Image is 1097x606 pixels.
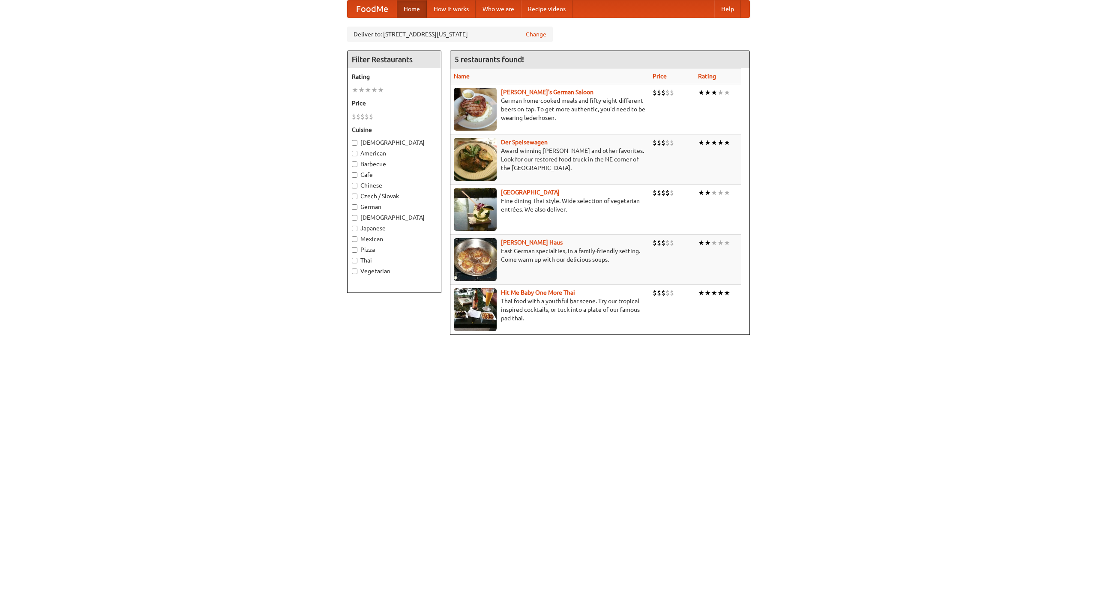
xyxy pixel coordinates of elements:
li: ★ [378,85,384,95]
div: Deliver to: [STREET_ADDRESS][US_STATE] [347,27,553,42]
li: $ [661,188,665,197]
input: Pizza [352,247,357,253]
label: Thai [352,256,437,265]
a: [GEOGRAPHIC_DATA] [501,189,560,196]
li: $ [665,188,670,197]
label: Chinese [352,181,437,190]
img: speisewagen.jpg [454,138,497,181]
li: ★ [352,85,358,95]
li: ★ [717,138,724,147]
li: ★ [704,188,711,197]
a: Hit Me Baby One More Thai [501,289,575,296]
li: $ [665,238,670,248]
label: American [352,149,437,158]
label: Czech / Slovak [352,192,437,200]
ng-pluralize: 5 restaurants found! [455,55,524,63]
li: ★ [704,88,711,97]
p: Fine dining Thai-style. Wide selection of vegetarian entrées. We also deliver. [454,197,646,214]
li: ★ [711,138,717,147]
li: ★ [717,188,724,197]
li: ★ [724,138,730,147]
li: ★ [711,238,717,248]
a: How it works [427,0,476,18]
li: $ [653,238,657,248]
input: German [352,204,357,210]
li: ★ [698,188,704,197]
li: $ [653,88,657,97]
li: $ [352,112,356,121]
label: Barbecue [352,160,437,168]
a: Der Speisewagen [501,139,548,146]
li: $ [653,138,657,147]
a: [PERSON_NAME] Haus [501,239,563,246]
li: $ [657,138,661,147]
input: Barbecue [352,161,357,167]
input: Mexican [352,236,357,242]
h5: Price [352,99,437,107]
li: $ [670,238,674,248]
label: Vegetarian [352,267,437,275]
li: ★ [711,88,717,97]
label: [DEMOGRAPHIC_DATA] [352,213,437,222]
h4: Filter Restaurants [348,51,441,68]
li: ★ [711,288,717,298]
li: ★ [724,188,730,197]
a: Rating [698,73,716,80]
label: German [352,203,437,211]
li: ★ [365,85,371,95]
li: $ [661,238,665,248]
a: [PERSON_NAME]'s German Saloon [501,89,593,96]
li: ★ [698,138,704,147]
input: [DEMOGRAPHIC_DATA] [352,215,357,221]
input: Thai [352,258,357,263]
input: Czech / Slovak [352,194,357,199]
input: Japanese [352,226,357,231]
label: Mexican [352,235,437,243]
li: $ [661,288,665,298]
a: Home [397,0,427,18]
li: ★ [698,288,704,298]
p: German home-cooked meals and fifty-eight different beers on tap. To get more authentic, you'd nee... [454,96,646,122]
a: Recipe videos [521,0,572,18]
p: Award-winning [PERSON_NAME] and other favorites. Look for our restored food truck in the NE corne... [454,146,646,172]
li: $ [657,88,661,97]
a: Name [454,73,470,80]
label: [DEMOGRAPHIC_DATA] [352,138,437,147]
input: Cafe [352,172,357,178]
li: ★ [717,288,724,298]
p: East German specialties, in a family-friendly setting. Come warm up with our delicious soups. [454,247,646,264]
input: American [352,151,357,156]
li: $ [365,112,369,121]
input: Vegetarian [352,269,357,274]
img: kohlhaus.jpg [454,238,497,281]
li: $ [661,88,665,97]
input: Chinese [352,183,357,188]
li: $ [665,138,670,147]
label: Japanese [352,224,437,233]
img: esthers.jpg [454,88,497,131]
li: ★ [724,288,730,298]
li: $ [670,188,674,197]
h5: Rating [352,72,437,81]
li: $ [665,88,670,97]
li: ★ [704,238,711,248]
h5: Cuisine [352,125,437,134]
a: Change [526,30,546,39]
li: ★ [704,288,711,298]
li: ★ [358,85,365,95]
li: $ [657,238,661,248]
li: $ [670,138,674,147]
li: $ [657,188,661,197]
li: $ [653,288,657,298]
li: $ [670,288,674,298]
li: ★ [711,188,717,197]
li: $ [653,188,657,197]
li: $ [360,112,365,121]
label: Pizza [352,245,437,254]
li: $ [661,138,665,147]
